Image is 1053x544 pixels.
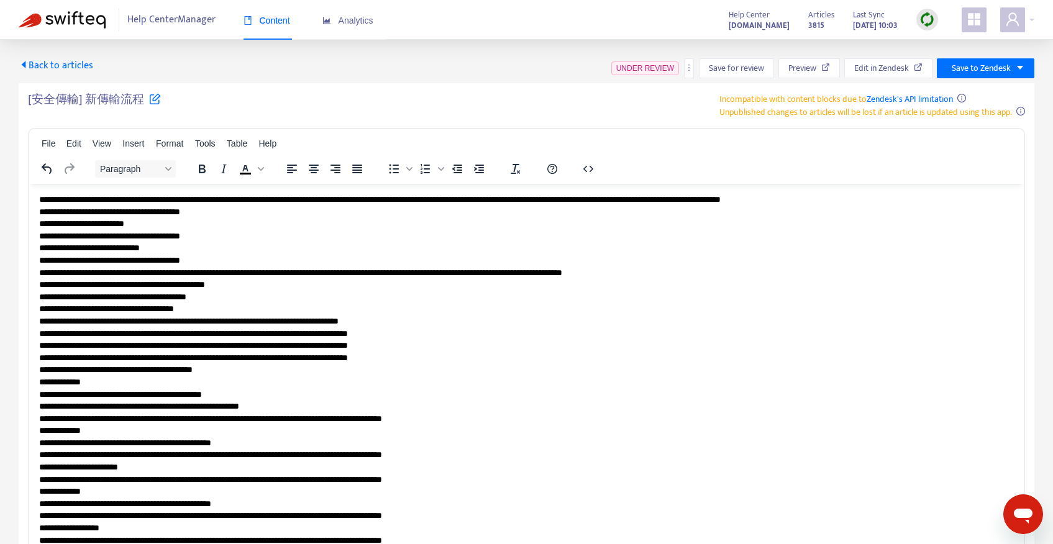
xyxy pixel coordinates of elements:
[844,58,932,78] button: Edit in Zendesk
[415,160,446,178] div: Numbered list
[58,160,80,178] button: Redo
[244,16,290,25] span: Content
[867,92,953,106] a: Zendesk's API limitation
[937,58,1034,78] button: Save to Zendeskcaret-down
[1003,494,1043,534] iframe: Button to launch messaging window
[709,61,764,75] span: Save for review
[505,160,526,178] button: Clear formatting
[1016,63,1024,72] span: caret-down
[10,10,985,436] body: Rich Text Area. Press ALT-0 for help.
[729,18,790,32] a: [DOMAIN_NAME]
[325,160,346,178] button: Align right
[195,138,216,148] span: Tools
[1005,12,1020,27] span: user
[227,138,247,148] span: Table
[303,160,324,178] button: Align center
[258,138,276,148] span: Help
[37,160,58,178] button: Undo
[808,19,824,32] strong: 3815
[447,160,468,178] button: Decrease indent
[122,138,144,148] span: Insert
[957,94,966,102] span: info-circle
[156,138,183,148] span: Format
[66,138,81,148] span: Edit
[808,8,834,22] span: Articles
[542,160,563,178] button: Help
[100,164,161,174] span: Paragraph
[952,61,1011,75] span: Save to Zendesk
[719,105,1012,119] span: Unpublished changes to articles will be lost if an article is updated using this app.
[244,16,252,25] span: book
[468,160,490,178] button: Increase indent
[967,12,982,27] span: appstore
[19,60,29,70] span: caret-left
[729,8,770,22] span: Help Center
[127,8,216,32] span: Help Center Manager
[1016,107,1025,116] span: info-circle
[788,61,816,75] span: Preview
[28,93,161,114] h5: [安全傳輸] 新傳輸流程
[853,8,885,22] span: Last Sync
[616,64,674,73] span: UNDER REVIEW
[42,138,56,148] span: File
[19,11,106,29] img: Swifteq
[778,58,840,78] button: Preview
[322,16,373,25] span: Analytics
[685,63,693,72] span: more
[853,19,898,32] strong: [DATE] 10:03
[281,160,303,178] button: Align left
[719,92,953,106] span: Incompatible with content blocks due to
[684,58,694,78] button: more
[322,16,331,25] span: area-chart
[235,160,266,178] div: Text color Black
[383,160,414,178] div: Bullet list
[854,61,909,75] span: Edit in Zendesk
[191,160,212,178] button: Bold
[919,12,935,27] img: sync.dc5367851b00ba804db3.png
[699,58,774,78] button: Save for review
[347,160,368,178] button: Justify
[213,160,234,178] button: Italic
[729,19,790,32] strong: [DOMAIN_NAME]
[19,57,93,74] span: Back to articles
[93,138,111,148] span: View
[95,160,176,178] button: Block Paragraph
